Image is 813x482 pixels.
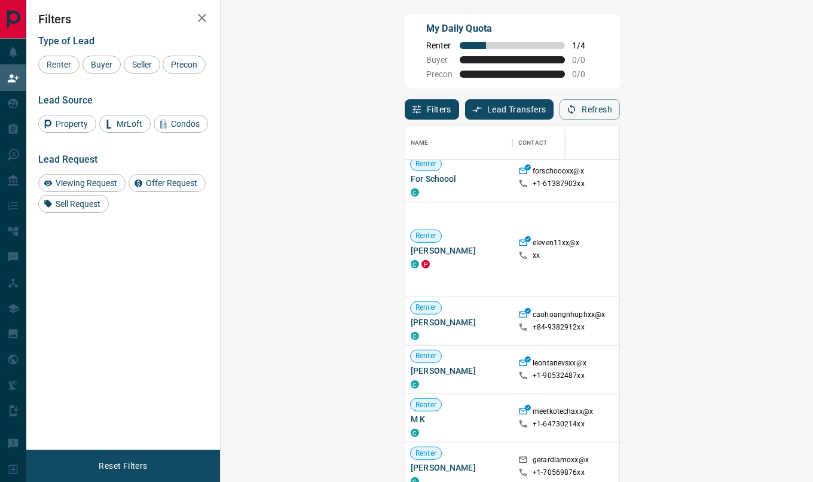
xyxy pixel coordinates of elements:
[112,119,146,129] span: MrLoft
[124,56,160,74] div: Seller
[411,462,506,474] span: [PERSON_NAME]
[411,413,506,425] span: M K
[533,358,586,371] p: leontanevsxx@x
[533,251,540,261] p: xx
[411,448,441,458] span: Renter
[51,178,121,188] span: Viewing Request
[426,41,453,50] span: Renter
[465,99,554,120] button: Lead Transfers
[572,41,598,50] span: 1 / 4
[560,99,620,120] button: Refresh
[518,126,547,160] div: Contact
[533,166,584,179] p: forschoooxx@x
[533,322,585,332] p: +84- 9382912xx
[426,69,453,79] span: Precon
[38,94,93,106] span: Lead Source
[411,351,441,361] span: Renter
[154,115,208,133] div: Condos
[129,174,206,192] div: Offer Request
[167,60,201,69] span: Precon
[512,126,608,160] div: Contact
[82,56,121,74] div: Buyer
[533,238,580,251] p: eleven11xx@x
[405,126,512,160] div: Name
[411,365,506,377] span: [PERSON_NAME]
[411,332,419,340] div: condos.ca
[38,35,94,47] span: Type of Lead
[411,260,419,269] div: condos.ca
[533,407,593,419] p: meetkotechaxx@x
[411,380,419,389] div: condos.ca
[533,455,589,468] p: gerardlamoxx@x
[572,69,598,79] span: 0 / 0
[51,199,105,209] span: Sell Request
[99,115,151,133] div: MrLoft
[572,55,598,65] span: 0 / 0
[533,179,585,189] p: +1- 61387903xx
[38,154,97,165] span: Lead Request
[426,55,453,65] span: Buyer
[91,456,155,476] button: Reset Filters
[42,60,75,69] span: Renter
[426,22,598,36] p: My Daily Quota
[421,260,430,269] div: property.ca
[142,178,201,188] span: Offer Request
[38,12,208,26] h2: Filters
[411,245,506,257] span: [PERSON_NAME]
[533,310,605,322] p: caohoangnhuphxx@x
[38,174,126,192] div: Viewing Request
[411,429,419,437] div: condos.ca
[533,371,585,381] p: +1- 90532487xx
[411,188,419,197] div: condos.ca
[167,119,204,129] span: Condos
[128,60,156,69] span: Seller
[533,419,585,429] p: +1- 64730214xx
[405,99,459,120] button: Filters
[411,231,441,241] span: Renter
[38,115,96,133] div: Property
[38,195,109,213] div: Sell Request
[87,60,117,69] span: Buyer
[411,173,506,185] span: For Schoool
[38,56,80,74] div: Renter
[163,56,206,74] div: Precon
[411,159,441,169] span: Renter
[411,399,441,410] span: Renter
[51,119,92,129] span: Property
[411,303,441,313] span: Renter
[411,316,506,328] span: [PERSON_NAME]
[411,126,429,160] div: Name
[533,468,585,478] p: +1- 70569876xx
